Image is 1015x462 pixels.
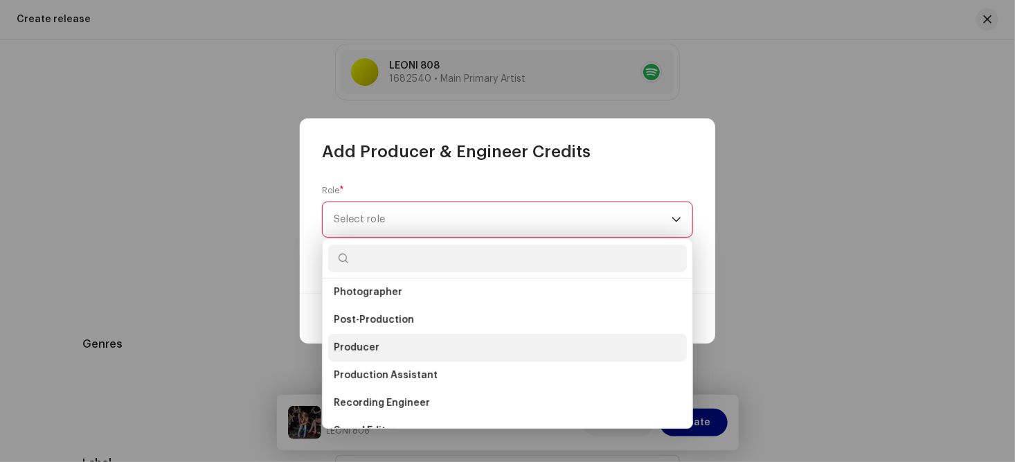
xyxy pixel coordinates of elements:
li: Production Assistant [328,362,687,389]
li: Recording Engineer [328,389,687,417]
span: Producer [334,341,379,355]
div: dropdown trigger [672,202,681,237]
span: Photographer [334,285,402,299]
li: Post-Production [328,306,687,334]
span: Recording Engineer [334,396,430,410]
span: Production Assistant [334,368,438,382]
span: Sound Editor [334,424,396,438]
li: Photographer [328,278,687,306]
span: Select role [334,202,672,237]
li: Sound Editor [328,417,687,445]
li: Producer [328,334,687,362]
span: Post-Production [334,313,414,327]
span: Add Producer & Engineer Credits [322,141,591,163]
label: Role [322,185,344,196]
